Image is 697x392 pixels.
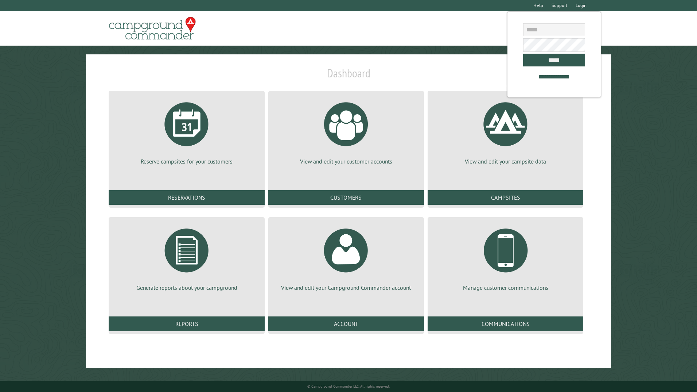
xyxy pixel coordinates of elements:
a: Communications [428,316,583,331]
a: Customers [268,190,424,205]
a: Account [268,316,424,331]
p: View and edit your campsite data [436,157,575,165]
a: Reserve campsites for your customers [117,97,256,165]
p: Generate reports about your campground [117,284,256,292]
img: Campground Commander [107,14,198,43]
small: © Campground Commander LLC. All rights reserved. [307,384,390,389]
a: View and edit your Campground Commander account [277,223,415,292]
a: Reservations [109,190,264,205]
a: Campsites [428,190,583,205]
p: Manage customer communications [436,284,575,292]
h1: Dashboard [107,66,590,86]
p: View and edit your Campground Commander account [277,284,415,292]
a: View and edit your campsite data [436,97,575,165]
p: View and edit your customer accounts [277,157,415,165]
a: Manage customer communications [436,223,575,292]
a: Generate reports about your campground [117,223,256,292]
a: View and edit your customer accounts [277,97,415,165]
p: Reserve campsites for your customers [117,157,256,165]
a: Reports [109,316,264,331]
